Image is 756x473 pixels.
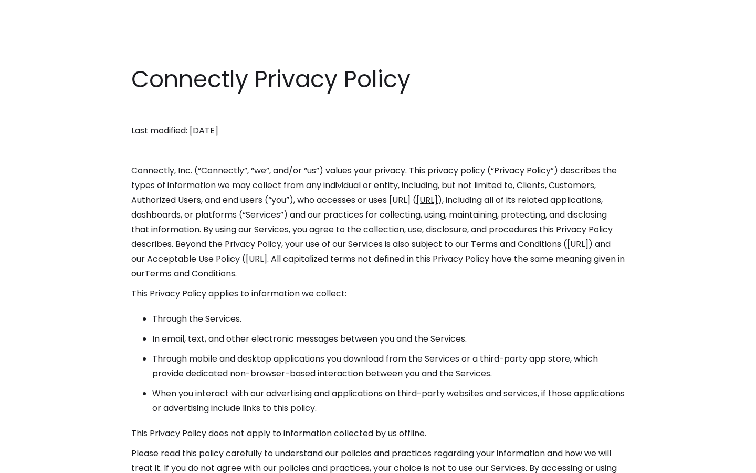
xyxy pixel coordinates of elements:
[131,426,625,441] p: This Privacy Policy does not apply to information collected by us offline.
[152,332,625,346] li: In email, text, and other electronic messages between you and the Services.
[21,455,63,469] ul: Language list
[145,268,235,280] a: Terms and Conditions
[152,386,625,416] li: When you interact with our advertising and applications on third-party websites and services, if ...
[131,63,625,96] h1: Connectly Privacy Policy
[416,194,438,206] a: [URL]
[152,352,625,381] li: Through mobile and desktop applications you download from the Services or a third-party app store...
[10,454,63,469] aside: Language selected: English
[152,312,625,326] li: Through the Services.
[131,104,625,118] p: ‍
[131,286,625,301] p: This Privacy Policy applies to information we collect:
[567,238,589,250] a: [URL]
[131,124,625,138] p: Last modified: [DATE]
[131,143,625,158] p: ‍
[131,163,625,281] p: Connectly, Inc. (“Connectly”, “we”, and/or “us”) values your privacy. This privacy policy (“Priva...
